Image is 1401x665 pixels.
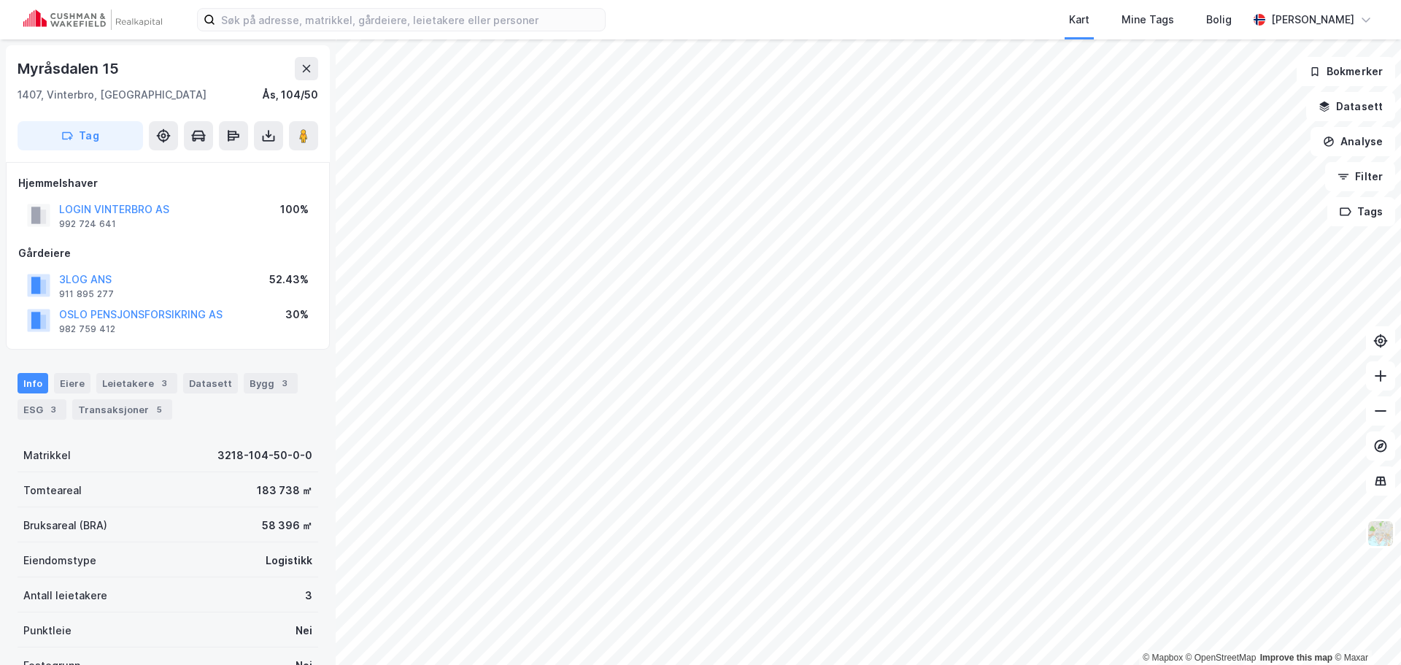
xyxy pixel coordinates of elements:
button: Bokmerker [1297,57,1395,86]
div: Datasett [183,373,238,393]
div: Kart [1069,11,1089,28]
div: 5 [152,402,166,417]
div: Antall leietakere [23,587,107,604]
div: ESG [18,399,66,420]
button: Filter [1325,162,1395,191]
a: Improve this map [1260,653,1332,663]
div: 982 759 412 [59,323,115,335]
div: Logistikk [266,552,312,569]
button: Tags [1327,197,1395,226]
div: 30% [285,306,309,323]
div: Mine Tags [1122,11,1174,28]
div: 100% [280,201,309,218]
div: Tomteareal [23,482,82,499]
div: Bygg [244,373,298,393]
div: Transaksjoner [72,399,172,420]
div: 911 895 277 [59,288,114,300]
div: 3218-104-50-0-0 [217,447,312,464]
div: [PERSON_NAME] [1271,11,1354,28]
div: 1407, Vinterbro, [GEOGRAPHIC_DATA] [18,86,207,104]
div: 52.43% [269,271,309,288]
div: Ås, 104/50 [262,86,318,104]
div: 58 396 ㎡ [262,517,312,534]
button: Datasett [1306,92,1395,121]
div: Nei [296,622,312,639]
div: Myråsdalen 15 [18,57,121,80]
div: 3 [277,376,292,391]
div: Bolig [1206,11,1232,28]
div: 992 724 641 [59,218,116,230]
div: Bruksareal (BRA) [23,517,107,534]
div: Eiere [54,373,90,393]
div: Gårdeiere [18,245,317,262]
div: Punktleie [23,622,72,639]
a: Mapbox [1143,653,1183,663]
div: Leietakere [96,373,177,393]
img: cushman-wakefield-realkapital-logo.202ea83816669bd177139c58696a8fa1.svg [23,9,162,30]
img: Z [1367,520,1394,547]
div: Info [18,373,48,393]
div: 3 [46,402,61,417]
div: 3 [157,376,171,391]
button: Analyse [1311,127,1395,156]
input: Søk på adresse, matrikkel, gårdeiere, leietakere eller personer [215,9,605,31]
button: Tag [18,121,143,150]
div: Matrikkel [23,447,71,464]
div: Kontrollprogram for chat [1328,595,1401,665]
a: OpenStreetMap [1186,653,1257,663]
div: Eiendomstype [23,552,96,569]
div: Hjemmelshaver [18,174,317,192]
iframe: Chat Widget [1328,595,1401,665]
div: 3 [305,587,312,604]
div: 183 738 ㎡ [257,482,312,499]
